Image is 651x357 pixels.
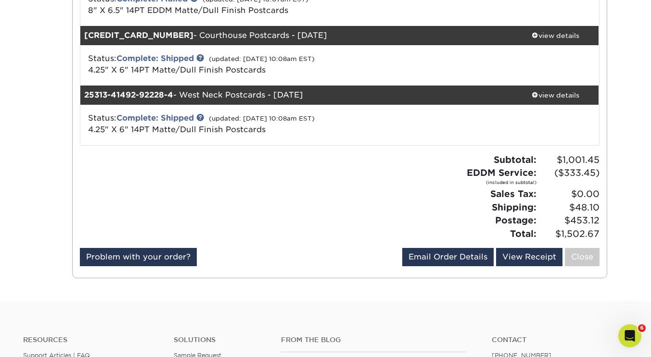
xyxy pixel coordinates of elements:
span: $0.00 [539,187,600,201]
div: view details [512,31,599,40]
strong: Postage: [495,215,536,225]
span: $453.12 [539,214,600,227]
h4: Solutions [174,336,267,344]
strong: Total: [510,228,536,239]
a: view details [512,86,599,105]
strong: [CREDIT_CARD_NUMBER] [84,31,193,40]
small: (updated: [DATE] 10:08am EST) [209,115,315,122]
a: Complete: Shipped [116,54,194,63]
strong: 25313-41492-92228-4 [84,90,173,99]
a: 8" X 6.5" 14PT EDDM Matte/Dull Finish Postcards [88,6,288,15]
div: Status: [81,53,426,76]
a: Problem with your order? [80,248,197,266]
strong: EDDM Service: [467,167,536,185]
a: Contact [492,336,628,344]
small: (included in subtotal) [467,179,536,186]
span: $48.10 [539,201,600,214]
strong: Sales Tax: [490,188,536,199]
strong: Shipping: [492,202,536,212]
div: view details [512,90,599,100]
a: Email Order Details [402,248,494,266]
iframe: Intercom live chat [618,324,641,347]
span: 6 [638,324,646,332]
div: - Courthouse Postcards - [DATE] [80,26,512,45]
a: Close [565,248,600,266]
a: view details [512,26,599,45]
strong: Subtotal: [494,154,536,165]
span: $1,001.45 [539,153,600,167]
a: Complete: Shipped [116,113,194,123]
div: - West Neck Postcards - [DATE] [80,86,512,105]
h4: From the Blog [281,336,466,344]
div: Status: [81,112,426,135]
a: 4.25" X 6" 14PT Matte/Dull Finish Postcards [88,125,266,134]
span: $1,502.67 [539,227,600,241]
a: 4.25" X 6" 14PT Matte/Dull Finish Postcards [88,65,266,74]
span: ($333.45) [539,166,600,180]
small: (updated: [DATE] 10:08am EST) [209,55,315,62]
h4: Resources [23,336,159,344]
a: View Receipt [496,248,562,266]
